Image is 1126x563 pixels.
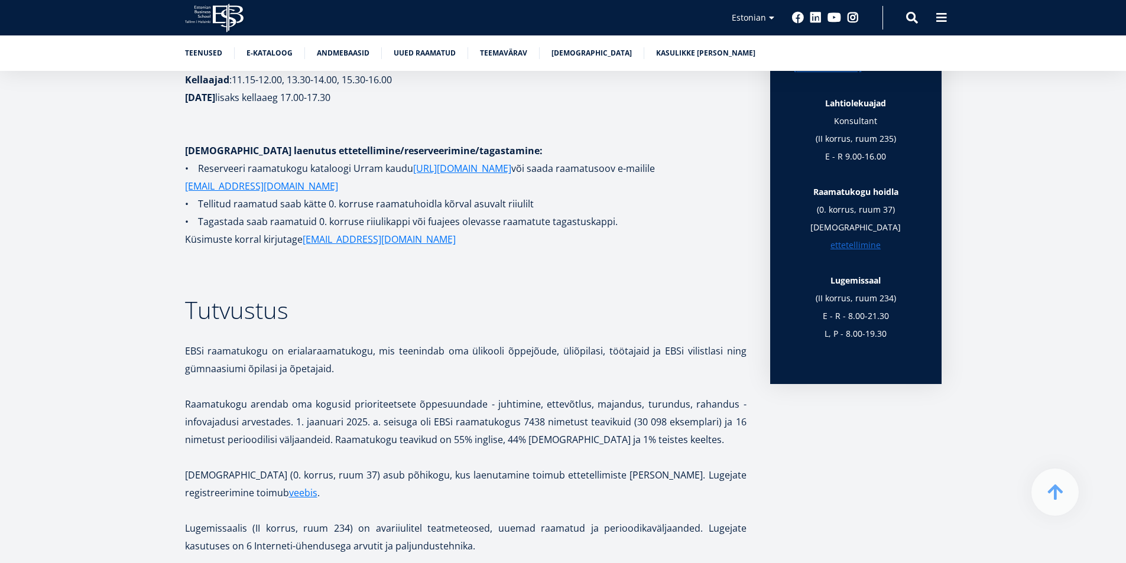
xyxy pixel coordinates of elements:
a: [DEMOGRAPHIC_DATA] [551,47,632,59]
b: (II korrus, ruum 234) [816,292,896,304]
a: [URL][DOMAIN_NAME] [413,160,511,177]
p: Küsimuste korral kirjutage [185,230,747,248]
a: [EMAIL_ADDRESS][DOMAIN_NAME] [185,177,338,195]
a: Uued raamatud [394,47,456,59]
strong: Lahtiolekuajad [825,97,886,109]
a: E-kataloog [246,47,293,59]
p: • Reserveeri raamatukogu kataloogi Urram kaudu või saada raamatusoov e-mailile [185,160,747,195]
a: Teenused [185,47,222,59]
a: Teemavärav [480,47,527,59]
p: E - R - 8.00-21.30 [794,307,918,325]
a: Youtube [828,12,841,24]
a: Kasulikke [PERSON_NAME] [656,47,755,59]
p: [DEMOGRAPHIC_DATA] (0. korrus, ruum 37) asub põhikogu, kus laenutamine toimub ettetellimiste [PER... [185,466,747,502]
a: Andmebaasid [317,47,369,59]
span: Tutvustus [185,294,288,326]
p: (0. korrus, ruum 37) [DEMOGRAPHIC_DATA] [794,183,918,254]
p: Konsultant (II korrus, ruum 235) E - R 9.00-16.00 [794,112,918,183]
a: Facebook [792,12,804,24]
b: 11.15-12.00, 13.30-14.00, 15.30-16.00 [232,73,392,86]
p: EBSi raamatukogu on erialaraamatukogu, mis teenindab oma ülikooli õppejõude, üliõpilasi, töötajai... [185,342,747,377]
a: veebis [289,484,317,502]
p: : [185,53,747,106]
strong: Lugemissaal [830,275,881,286]
a: Linkedin [810,12,822,24]
b: lisaks kellaaeg 17.00-17.30 [215,91,330,104]
strong: [DEMOGRAPHIC_DATA] laenutus ettetellimine/reserveerimine/tagastamine: [185,144,543,157]
a: [EMAIL_ADDRESS][DOMAIN_NAME] [303,230,456,248]
strong: Raamatukogu hoidla [813,186,898,197]
p: • Tellitud raamatud saab kätte 0. korruse raamatuhoidla kõrval asuvalt riiulilt [185,195,747,213]
p: • Tagastada saab raamatuid 0. korruse riiulikappi või fuajees olevasse raamatute tagastuskappi. [185,213,747,230]
a: Instagram [847,12,859,24]
p: L, P - 8.00-19.30 [794,325,918,360]
a: ettetellimine [830,236,881,254]
strong: [DATE] [185,91,215,104]
strong: Kellaajad [185,73,229,86]
p: Raamatukogu arendab oma kogusid prioriteetsete õppesuundade - juhtimine, ettevõtlus, majandus, tu... [185,395,747,448]
p: Lugemissaalis (II korrus, ruum 234) on avariiulitel teatmeteosed, uuemad raamatud ja perioodikavä... [185,519,747,555]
